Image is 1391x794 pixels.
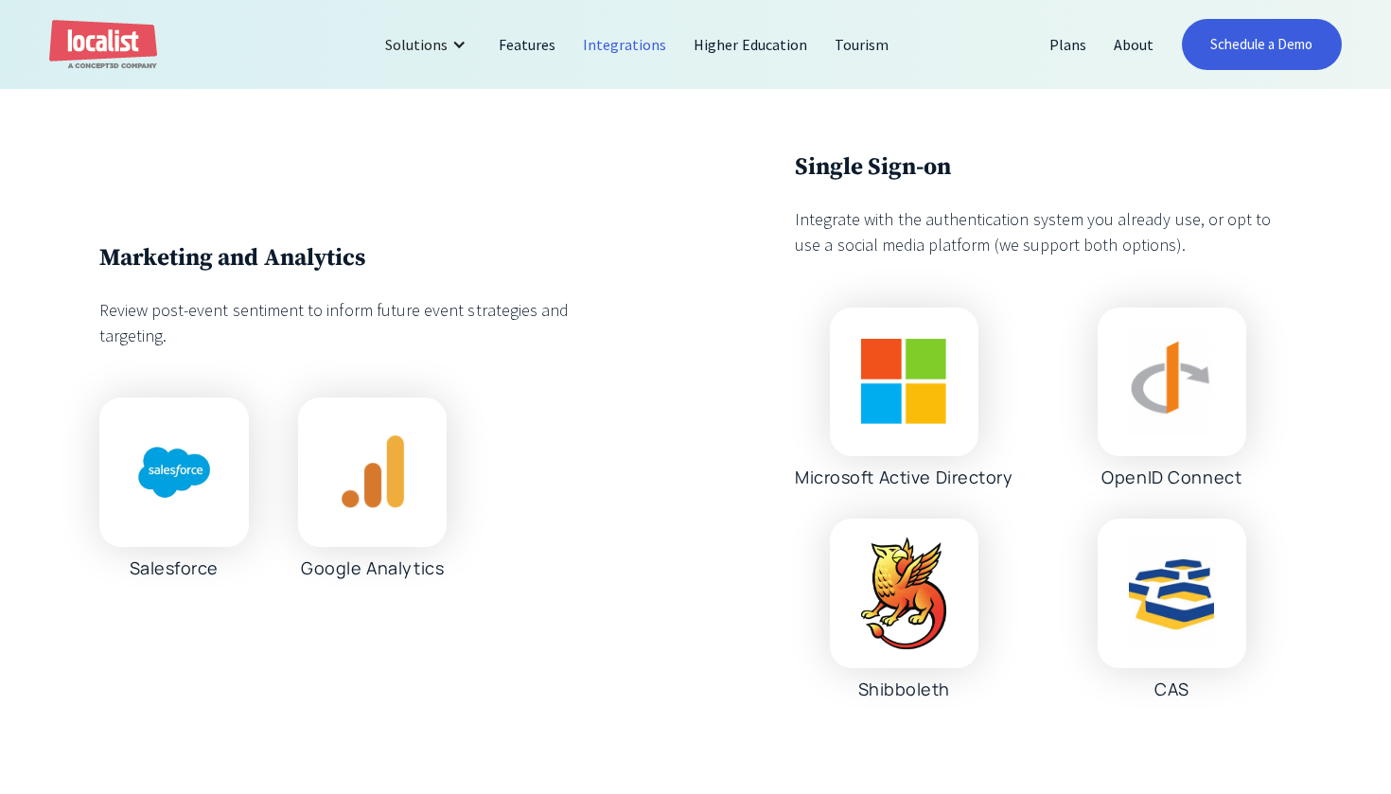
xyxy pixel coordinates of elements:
[680,22,821,67] a: Higher Education
[795,206,1292,257] div: Integrate with the authentication system you already use, or opt to use a social media platform (...
[485,22,570,67] a: Features
[371,22,485,67] div: Solutions
[795,152,1292,182] h3: Single Sign-on
[1100,22,1168,67] a: About
[301,556,444,579] div: Google Analytics
[99,297,596,348] div: Review post-event sentiment to inform future event strategies and targeting.
[1182,19,1342,70] a: Schedule a Demo
[385,33,448,56] div: Solutions
[821,22,903,67] a: Tourism
[1036,22,1100,67] a: Plans
[1154,678,1189,700] div: CAS
[858,678,950,700] div: Shibboleth
[49,20,157,70] a: home
[130,556,219,579] div: Salesforce
[99,243,596,273] h3: Marketing and Analytics
[795,466,1013,488] div: Microsoft Active Directory
[570,22,680,67] a: Integrations
[1101,466,1241,488] div: OpenID Connect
